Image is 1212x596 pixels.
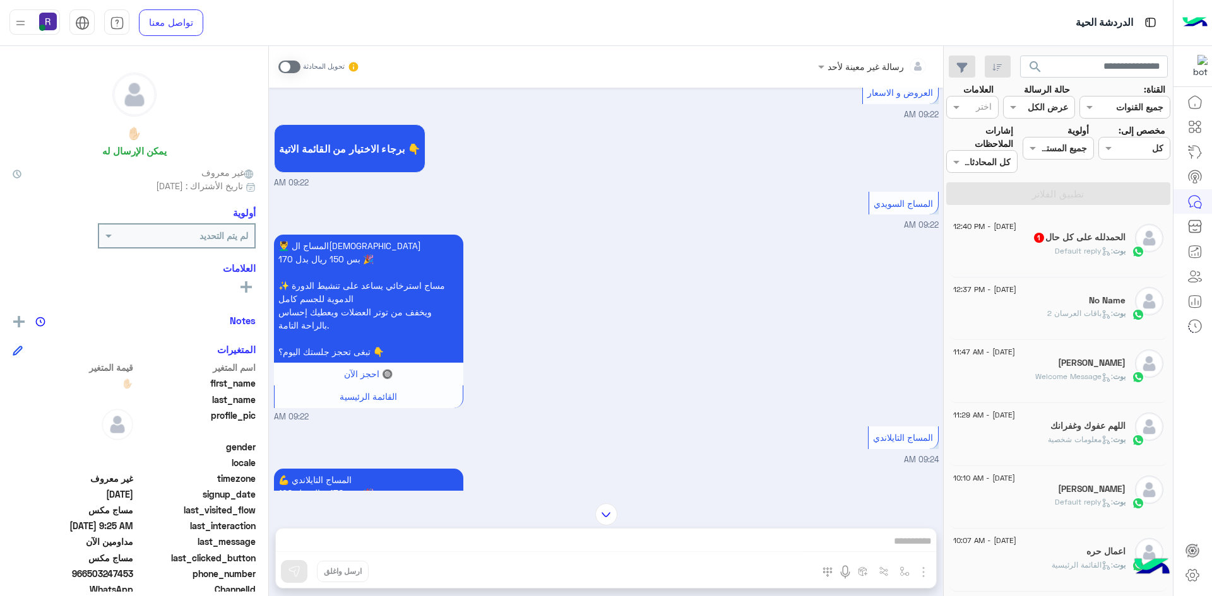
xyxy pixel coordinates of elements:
[1052,560,1113,570] span: : القائمة الرئيسية
[1089,295,1126,306] h5: No Name
[1113,560,1126,570] span: بوت
[110,16,124,30] img: tab
[1135,412,1163,441] img: defaultAdmin.png
[946,124,1013,151] label: إشارات الملاحظات
[274,177,309,189] span: 09:22 AM
[136,440,256,453] span: gender
[13,488,133,501] span: 2025-09-01T06:22:02.637Z
[1144,83,1165,96] label: القناة:
[201,166,256,179] span: غير معروف
[953,346,1015,358] span: [DATE] - 11:47 AM
[102,409,133,440] img: defaultAdmin.png
[217,344,256,355] h6: المتغيرات
[873,432,933,443] span: المساج التايلاندي
[13,472,133,485] span: غير معروف
[75,16,90,30] img: tab
[136,551,256,564] span: last_clicked_button
[1130,546,1174,590] img: hulul-logo.png
[1135,476,1163,504] img: defaultAdmin.png
[1132,308,1144,321] img: WhatsApp
[953,472,1015,484] span: [DATE] - 10:10 AM
[976,100,994,116] div: اختر
[1182,9,1208,36] img: Logo
[946,182,1170,205] button: تطبيق الفلاتر
[279,143,420,155] span: برجاء الاختيار من القائمة الاتية 👇
[1035,371,1113,381] span: : Welcome Message
[1034,233,1044,243] span: 1
[595,503,617,525] img: scroll
[344,368,393,379] span: 🔘 احجز الآن
[136,456,256,469] span: locale
[136,393,256,406] span: last_name
[136,503,256,517] span: last_visited_flow
[13,551,133,564] span: مساج مكس
[136,409,256,438] span: profile_pic
[1113,246,1126,255] span: بوت
[340,391,397,402] span: القائمة الرئيسية
[13,262,256,274] h6: العلامات
[13,15,28,31] img: profile
[233,207,256,218] h6: أولوية
[102,145,167,156] h6: يمكن الإرسال له
[1024,83,1070,96] label: حالة الرسالة
[136,583,256,596] span: ChannelId
[1132,434,1144,447] img: WhatsApp
[1067,124,1089,137] label: أولوية
[953,409,1015,421] span: [DATE] - 11:29 AM
[136,472,256,485] span: timezone
[1132,497,1144,510] img: WhatsApp
[1058,484,1126,494] h5: محمد
[13,456,133,469] span: null
[1047,308,1113,318] span: : باقات العرسان 2
[1048,435,1113,444] span: : معلومات شخصية
[1028,59,1043,74] span: search
[13,583,133,596] span: 2
[1050,421,1126,431] h5: اللهم عفوك وغفرانك
[136,567,256,580] span: phone_number
[1113,497,1126,506] span: بوت
[963,83,994,96] label: العلامات
[13,567,133,580] span: 966503247453
[1055,246,1113,255] span: : Default reply
[35,317,45,327] img: notes
[1135,287,1163,315] img: defaultAdmin.png
[13,361,133,374] span: قيمة المتغير
[156,179,243,192] span: تاريخ الأشتراك : [DATE]
[303,62,345,72] small: تحويل المحادثة
[953,535,1016,546] span: [DATE] - 10:07 AM
[1076,15,1133,32] p: الدردشة الحية
[1135,538,1163,566] img: defaultAdmin.png
[904,220,939,230] span: 09:22 AM
[953,221,1016,232] span: [DATE] - 12:40 PM
[13,377,133,390] span: ✋🏻
[13,316,25,327] img: add
[136,377,256,390] span: first_name
[1113,308,1126,318] span: بوت
[136,519,256,532] span: last_interaction
[139,9,203,36] a: تواصل معنا
[1058,358,1126,368] h5: Karem Kemo
[1020,56,1051,83] button: search
[1143,15,1158,30] img: tab
[274,411,309,423] span: 09:22 AM
[274,235,463,363] p: 1/9/2025, 9:22 AM
[867,87,933,98] span: العروض و الاسعار
[1113,435,1126,444] span: بوت
[1135,224,1163,252] img: defaultAdmin.png
[317,561,369,582] button: ارسل واغلق
[13,503,133,517] span: مساج مكس
[136,535,256,548] span: last_message
[13,535,133,548] span: مداومين الآن
[1119,124,1165,137] label: مخصص إلى:
[904,455,939,464] span: 09:24 AM
[39,13,57,30] img: userImage
[1055,497,1113,506] span: : Default reply
[13,440,133,453] span: null
[874,198,933,209] span: المساج السويدي
[113,73,156,116] img: defaultAdmin.png
[1135,349,1163,378] img: defaultAdmin.png
[1033,232,1126,243] h5: الحمدلله على كل حال
[104,9,129,36] a: tab
[1185,55,1208,78] img: 322853014244696
[1132,371,1144,383] img: WhatsApp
